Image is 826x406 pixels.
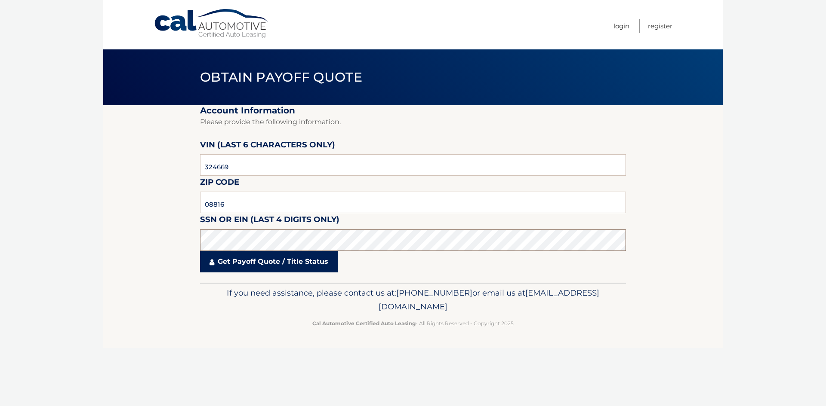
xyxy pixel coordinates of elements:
p: - All Rights Reserved - Copyright 2025 [206,319,620,328]
span: Obtain Payoff Quote [200,69,362,85]
a: Register [648,19,672,33]
label: VIN (last 6 characters only) [200,138,335,154]
h2: Account Information [200,105,626,116]
label: Zip Code [200,176,239,192]
p: Please provide the following information. [200,116,626,128]
a: Cal Automotive [154,9,270,39]
a: Get Payoff Quote / Title Status [200,251,338,272]
a: Login [613,19,629,33]
p: If you need assistance, please contact us at: or email us at [206,286,620,314]
span: [PHONE_NUMBER] [396,288,472,298]
label: SSN or EIN (last 4 digits only) [200,213,339,229]
strong: Cal Automotive Certified Auto Leasing [312,320,416,327]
